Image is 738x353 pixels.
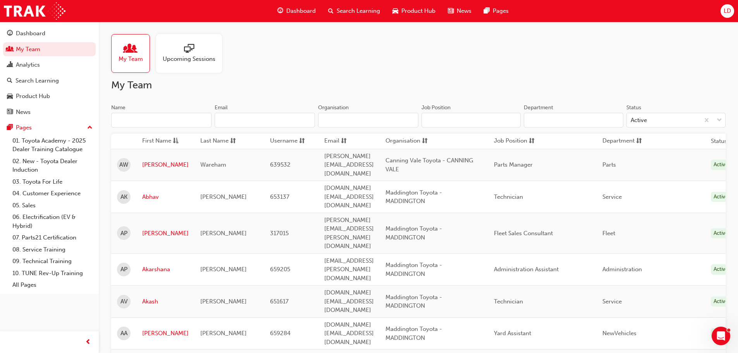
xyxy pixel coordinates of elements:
[200,136,243,146] button: Last Namesorting-icon
[230,136,236,146] span: sorting-icon
[85,338,91,347] span: prev-icon
[16,60,40,69] div: Analytics
[270,266,290,273] span: 659205
[200,266,247,273] span: [PERSON_NAME]
[385,325,442,341] span: Maddington Toyota - MADDINGTON
[142,265,189,274] a: Akarshana
[386,3,442,19] a: car-iconProduct Hub
[7,46,13,53] span: people-icon
[120,329,127,338] span: AA
[142,136,171,146] span: First Name
[200,298,247,305] span: [PERSON_NAME]
[9,188,96,200] a: 04. Customer Experience
[711,296,731,307] div: Active
[119,55,143,64] span: My Team
[602,266,642,273] span: Administration
[421,113,521,127] input: Job Position
[120,265,127,274] span: AP
[119,160,128,169] span: AW
[299,136,305,146] span: sorting-icon
[142,193,189,201] a: Abhav
[270,230,289,237] span: 317015
[111,113,212,127] input: Name
[385,157,473,173] span: Canning Vale Toyota - CANNING VALE
[87,123,93,133] span: up-icon
[142,136,185,146] button: First Nameasc-icon
[120,229,127,238] span: AP
[200,136,229,146] span: Last Name
[163,55,215,64] span: Upcoming Sessions
[16,108,31,117] div: News
[385,294,442,310] span: Maddington Toyota - MADDINGTON
[3,121,96,135] button: Pages
[324,136,367,146] button: Emailsorting-icon
[271,3,322,19] a: guage-iconDashboard
[9,267,96,279] a: 10. TUNE Rev-Up Training
[721,4,734,18] button: LD
[494,136,527,146] span: Job Position
[126,44,136,55] span: people-icon
[442,3,478,19] a: news-iconNews
[602,230,615,237] span: Fleet
[318,104,349,112] div: Organisation
[324,153,374,177] span: [PERSON_NAME][EMAIL_ADDRESS][DOMAIN_NAME]
[270,136,298,146] span: Username
[156,34,228,73] a: Upcoming Sessions
[602,298,622,305] span: Service
[215,104,228,112] div: Email
[324,321,374,346] span: [DOMAIN_NAME][EMAIL_ADDRESS][DOMAIN_NAME]
[324,136,339,146] span: Email
[4,2,65,20] a: Trak
[16,92,50,101] div: Product Hub
[385,136,420,146] span: Organisation
[3,25,96,121] button: DashboardMy TeamAnalyticsSearch LearningProduct HubNews
[142,229,189,238] a: [PERSON_NAME]
[7,30,13,37] span: guage-icon
[9,135,96,155] a: 01. Toyota Academy - 2025 Dealer Training Catalogue
[7,109,13,116] span: news-icon
[3,105,96,119] a: News
[385,136,428,146] button: Organisationsorting-icon
[7,77,12,84] span: search-icon
[142,297,189,306] a: Akash
[636,136,642,146] span: sorting-icon
[3,58,96,72] a: Analytics
[711,137,727,146] th: Status
[3,74,96,88] a: Search Learning
[142,329,189,338] a: [PERSON_NAME]
[200,161,226,168] span: Wareham
[270,298,289,305] span: 651617
[324,289,374,313] span: [DOMAIN_NAME][EMAIL_ADDRESS][DOMAIN_NAME]
[16,123,32,132] div: Pages
[484,6,490,16] span: pages-icon
[626,104,641,112] div: Status
[7,62,13,69] span: chart-icon
[9,255,96,267] a: 09. Technical Training
[724,7,731,15] span: LD
[711,328,731,339] div: Active
[9,155,96,176] a: 02. New - Toyota Dealer Induction
[324,257,374,282] span: [EMAIL_ADDRESS][PERSON_NAME][DOMAIN_NAME]
[711,264,731,275] div: Active
[494,161,533,168] span: Parts Manager
[7,124,13,131] span: pages-icon
[9,244,96,256] a: 08. Service Training
[711,192,731,202] div: Active
[324,217,374,250] span: [PERSON_NAME][EMAIL_ADDRESS][PERSON_NAME][DOMAIN_NAME]
[16,29,45,38] div: Dashboard
[215,113,315,127] input: Email
[270,193,289,200] span: 653137
[9,232,96,244] a: 07. Parts21 Certification
[270,161,291,168] span: 639532
[341,136,347,146] span: sorting-icon
[711,160,731,170] div: Active
[9,200,96,212] a: 05. Sales
[712,327,730,345] iframe: Intercom live chat
[3,26,96,41] a: Dashboard
[9,176,96,188] a: 03. Toyota For Life
[494,193,523,200] span: Technician
[120,193,127,201] span: AK
[422,136,428,146] span: sorting-icon
[120,297,127,306] span: AV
